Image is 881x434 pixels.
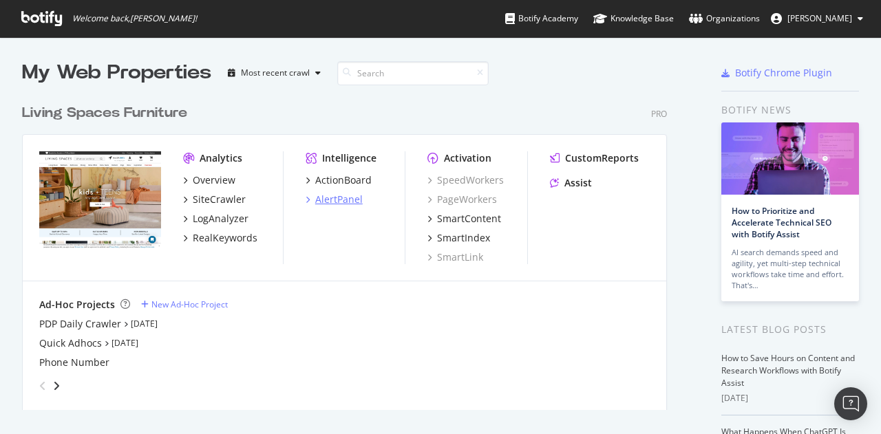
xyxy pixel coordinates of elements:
[39,298,115,312] div: Ad-Hoc Projects
[193,193,246,206] div: SiteCrawler
[193,212,248,226] div: LogAnalyzer
[306,193,363,206] a: AlertPanel
[427,231,490,245] a: SmartIndex
[760,8,874,30] button: [PERSON_NAME]
[564,176,592,190] div: Assist
[22,103,187,123] div: Living Spaces Furniture
[193,231,257,245] div: RealKeywords
[315,193,363,206] div: AlertPanel
[141,299,228,310] a: New Ad-Hoc Project
[565,151,639,165] div: CustomReports
[183,193,246,206] a: SiteCrawler
[22,87,678,410] div: grid
[721,392,859,404] div: [DATE]
[437,212,501,226] div: SmartContent
[550,176,592,190] a: Assist
[39,356,109,369] a: Phone Number
[222,62,326,84] button: Most recent crawl
[131,318,158,329] a: [DATE]
[315,173,372,187] div: ActionBoard
[241,69,310,77] div: Most recent crawl
[427,212,501,226] a: SmartContent
[200,151,242,165] div: Analytics
[735,66,832,80] div: Botify Chrome Plugin
[427,193,497,206] a: PageWorkers
[183,212,248,226] a: LogAnalyzer
[39,336,102,350] a: Quick Adhocs
[306,173,372,187] a: ActionBoard
[72,13,197,24] span: Welcome back, [PERSON_NAME] !
[732,247,849,291] div: AI search demands speed and agility, yet multi-step technical workflows take time and effort. Tha...
[505,12,578,25] div: Botify Academy
[337,61,489,85] input: Search
[39,151,161,249] img: livingspaces.com
[193,173,235,187] div: Overview
[322,151,376,165] div: Intelligence
[22,103,193,123] a: Living Spaces Furniture
[112,337,138,349] a: [DATE]
[151,299,228,310] div: New Ad-Hoc Project
[787,12,852,24] span: Svetlana Li
[52,379,61,393] div: angle-right
[22,59,211,87] div: My Web Properties
[834,387,867,420] div: Open Intercom Messenger
[651,108,667,120] div: Pro
[593,12,674,25] div: Knowledge Base
[732,205,831,240] a: How to Prioritize and Accelerate Technical SEO with Botify Assist
[39,317,121,331] a: PDP Daily Crawler
[721,352,855,389] a: How to Save Hours on Content and Research Workflows with Botify Assist
[721,322,859,337] div: Latest Blog Posts
[427,250,483,264] a: SmartLink
[437,231,490,245] div: SmartIndex
[689,12,760,25] div: Organizations
[427,173,504,187] a: SpeedWorkers
[721,102,859,118] div: Botify news
[183,231,257,245] a: RealKeywords
[721,122,859,195] img: How to Prioritize and Accelerate Technical SEO with Botify Assist
[550,151,639,165] a: CustomReports
[183,173,235,187] a: Overview
[444,151,491,165] div: Activation
[721,66,832,80] a: Botify Chrome Plugin
[34,375,52,397] div: angle-left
